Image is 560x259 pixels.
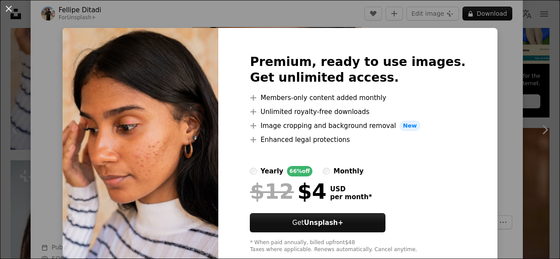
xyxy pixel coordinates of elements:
[323,168,330,175] input: monthly
[250,180,326,203] div: $4
[250,239,465,253] div: * When paid annually, billed upfront $48 Taxes where applicable. Renews automatically. Cancel any...
[250,213,385,232] button: GetUnsplash+
[287,166,313,176] div: 66% off
[260,166,283,176] div: yearly
[250,121,465,131] li: Image cropping and background removal
[333,166,364,176] div: monthly
[250,135,465,145] li: Enhanced legal protections
[330,193,372,201] span: per month *
[304,219,343,227] strong: Unsplash+
[330,185,372,193] span: USD
[250,168,257,175] input: yearly66%off
[399,121,420,131] span: New
[250,180,294,203] span: $12
[250,93,465,103] li: Members-only content added monthly
[250,107,465,117] li: Unlimited royalty-free downloads
[250,54,465,86] h2: Premium, ready to use images. Get unlimited access.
